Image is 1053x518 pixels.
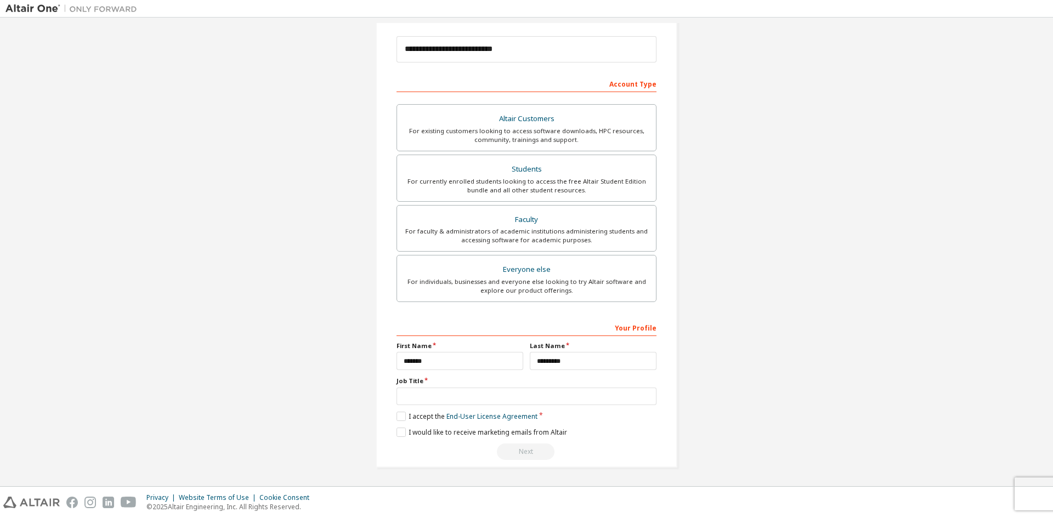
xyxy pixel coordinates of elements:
[3,497,60,508] img: altair_logo.svg
[404,127,649,144] div: For existing customers looking to access software downloads, HPC resources, community, trainings ...
[84,497,96,508] img: instagram.svg
[103,497,114,508] img: linkedin.svg
[397,377,656,385] label: Job Title
[404,277,649,295] div: For individuals, businesses and everyone else looking to try Altair software and explore our prod...
[179,493,259,502] div: Website Terms of Use
[397,341,523,350] label: First Name
[397,75,656,92] div: Account Type
[404,177,649,195] div: For currently enrolled students looking to access the free Altair Student Edition bundle and all ...
[397,428,567,437] label: I would like to receive marketing emails from Altair
[397,412,537,421] label: I accept the
[121,497,137,508] img: youtube.svg
[5,3,143,14] img: Altair One
[404,162,649,177] div: Students
[404,262,649,277] div: Everyone else
[530,341,656,350] label: Last Name
[404,227,649,244] div: For faculty & administrators of academic institutions administering students and accessing softwa...
[397,443,656,460] div: Read and acccept EULA to continue
[146,502,316,511] p: © 2025 Altair Engineering, Inc. All Rights Reserved.
[404,111,649,127] div: Altair Customers
[259,493,316,502] div: Cookie Consent
[397,318,656,336] div: Your Profile
[404,212,649,227] div: Faculty
[66,497,78,508] img: facebook.svg
[446,412,537,421] a: End-User License Agreement
[146,493,179,502] div: Privacy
